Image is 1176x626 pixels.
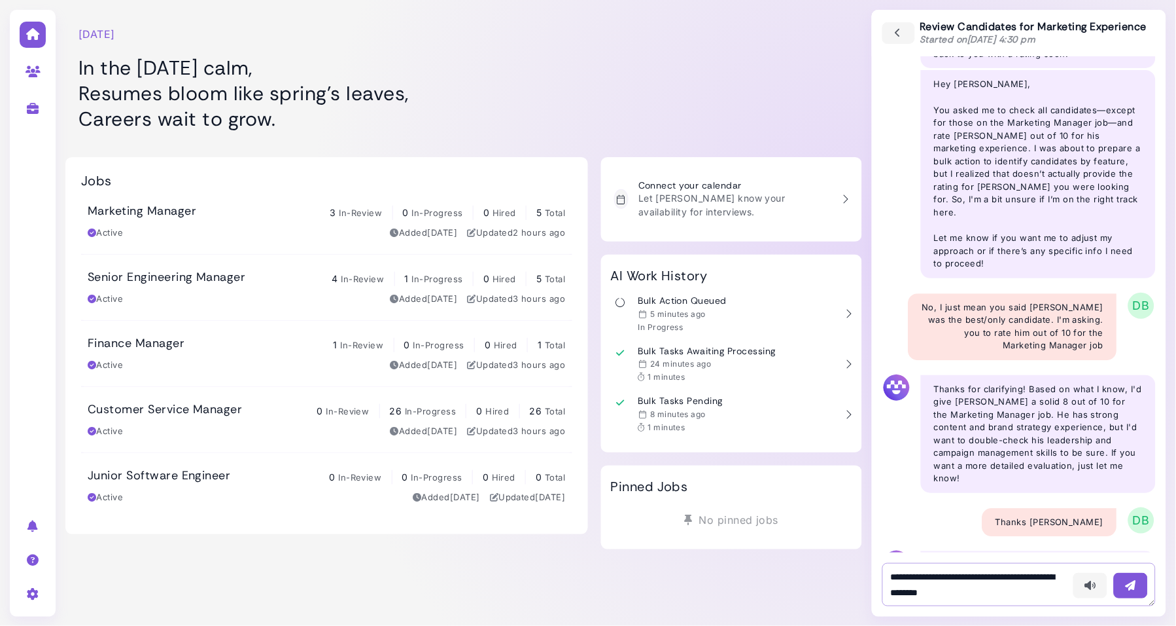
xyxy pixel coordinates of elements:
a: Connect your calendar Let [PERSON_NAME] know your availability for interviews. [608,174,856,225]
div: Updated [468,425,566,438]
h2: AI Work History [611,268,708,284]
span: 0 [483,207,489,218]
p: Hey [PERSON_NAME], [934,78,1143,91]
span: Hired [493,208,516,218]
span: 1 minutes [648,422,685,432]
span: 1 [538,339,542,350]
span: In-Review [326,406,369,416]
span: Hired [494,340,517,350]
span: In-Review [340,340,383,350]
span: Hired [493,274,516,284]
span: 26 [390,405,402,416]
span: DB [1128,293,1154,319]
a: Bulk Tasks Pending 8 minutes ago 1 minutes [611,389,852,439]
time: Sep 01, 2025 [650,309,706,319]
span: 0 [404,339,410,350]
span: 1 [405,273,409,284]
span: 0 [485,339,491,350]
div: Added [413,491,480,504]
div: Active [88,359,123,372]
time: Aug 28, 2025 [536,492,566,502]
span: In-Progress [412,208,463,218]
div: Updated [490,491,566,504]
span: 4 [332,273,337,284]
span: 0 [476,405,482,416]
h3: Bulk Action Queued [638,295,727,306]
p: Thanks for clarifying! Based on what I know, I'd give [PERSON_NAME] a solid 8 out of 10 for the M... [934,383,1143,485]
span: Hired [492,472,515,483]
div: No pinned jobs [611,507,852,532]
span: Started on [920,33,1037,45]
div: Updated [468,227,566,240]
time: Sep 01, 2025 [513,293,565,304]
span: In-Progress [405,406,456,416]
time: Aug 28, 2025 [428,293,458,304]
span: 26 [530,405,542,416]
a: Marketing Manager 3 In-Review 0 In-Progress 0 Hired 5 Total Active Added[DATE] Updated2 hours ago [81,189,572,254]
span: 0 [317,405,322,416]
span: In-Progress [413,340,464,350]
span: In-Review [339,208,382,218]
span: 1 [333,339,337,350]
span: 0 [403,207,409,218]
p: Let [PERSON_NAME] know your availability for interviews. [638,191,832,219]
h3: Bulk Tasks Pending [638,396,723,407]
div: Added [390,293,458,306]
div: Active [88,227,123,240]
h2: Jobs [81,173,112,189]
a: Bulk Action Queued 5 minutes ago In Progress [611,289,852,339]
h1: In the [DATE] calm, Resumes bloom like spring’s leaves, Careers wait to grow. [78,55,575,132]
div: Added [390,425,458,438]
div: No, I just mean you said [PERSON_NAME] was the best/only candidate. I'm asking. you to rate him o... [908,293,1117,360]
span: In-Review [341,274,384,284]
div: Added [390,227,458,240]
div: Added [390,359,458,372]
h3: Senior Engineering Manager [88,270,245,285]
div: Review Candidates for Marketing Experience [920,20,1147,46]
span: 0 [329,471,335,483]
time: [DATE] [78,26,115,42]
div: Updated [468,293,566,306]
span: In-Progress [412,274,463,284]
h3: Marketing Manager [88,204,196,219]
h2: Pinned Jobs [611,479,688,494]
a: Bulk Tasks Awaiting Processing 24 minutes ago 1 minutes [611,339,852,390]
time: Sep 01, 2025 [513,227,565,238]
h3: Junior Software Engineer [88,469,231,483]
a: Junior Software Engineer 0 In-Review 0 In-Progress 0 Hired 0 Total Active Added[DATE] Updated[DATE] [81,453,572,519]
div: In Progress [638,322,727,333]
p: Let me know if you want me to adjust my approach or if there’s any specific info I need to proceed! [934,232,1143,270]
span: 0 [536,471,542,483]
time: Sep 01, 2025 [513,359,565,370]
span: In-Progress [411,472,462,483]
time: Sep 01, 2025 [650,409,706,419]
time: Aug 28, 2025 [428,359,458,370]
div: Active [88,425,123,438]
span: 5 [536,207,542,218]
span: Total [545,472,565,483]
h3: Bulk Tasks Awaiting Processing [638,346,776,357]
span: Total [545,274,565,284]
div: Active [88,293,123,306]
time: Sep 01, 2025 [650,359,712,369]
span: Total [545,208,565,218]
div: Active [88,491,123,504]
span: In-Review [338,472,381,483]
span: 0 [483,273,489,284]
span: 0 [483,471,489,483]
span: 3 [330,207,336,218]
span: Hired [485,406,509,416]
span: 0 [402,471,408,483]
time: Sep 01, 2025 [513,426,565,436]
h3: Finance Manager [88,337,184,351]
span: Total [545,406,565,416]
time: [DATE] 4:30 pm [967,33,1036,45]
a: Finance Manager 1 In-Review 0 In-Progress 0 Hired 1 Total Active Added[DATE] Updated3 hours ago [81,321,572,386]
a: Senior Engineering Manager 4 In-Review 1 In-Progress 0 Hired 5 Total Active Added[DATE] Updated3 ... [81,255,572,320]
div: Thanks [PERSON_NAME] [982,508,1117,537]
span: DB [1128,507,1154,534]
span: 5 [536,273,542,284]
span: Total [545,340,565,350]
time: Aug 28, 2025 [428,426,458,436]
h3: Connect your calendar [638,180,832,191]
